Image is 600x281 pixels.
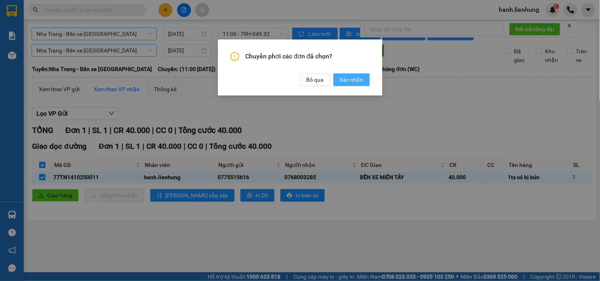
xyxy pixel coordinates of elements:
button: Xác nhận [333,73,370,86]
span: Bỏ qua [307,75,324,84]
span: Chuyển phơi các đơn đã chọn? [246,52,370,61]
span: exclamation-circle [231,52,239,61]
span: Xác nhận [340,75,363,84]
button: Bỏ qua [300,73,330,86]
